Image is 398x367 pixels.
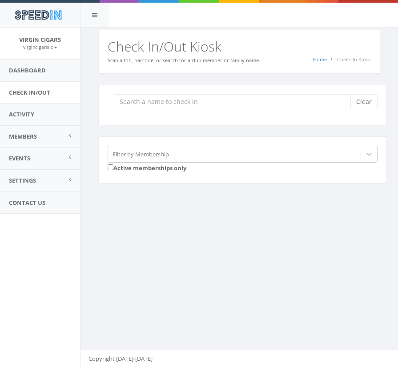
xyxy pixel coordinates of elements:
[313,56,327,63] a: Home
[9,199,45,207] span: Contact Us
[350,94,378,109] button: Clear
[9,154,30,162] span: Events
[113,150,169,158] div: Filter by Membership
[108,164,113,170] input: Active memberships only
[337,56,371,63] span: Check-In Kiosk
[23,43,57,51] a: virgincigarsllc
[9,132,37,140] span: Members
[19,36,61,44] span: Virgin Cigars
[9,176,36,184] span: Settings
[23,44,57,50] small: virgincigarsllc
[108,57,260,64] small: Scan a fob, barcode, or search for a club member or family name.
[108,163,186,172] label: Active memberships only
[108,39,371,54] h2: Check In/Out Kiosk
[10,7,66,23] img: speedin_logo.png
[114,94,357,109] input: Search a name to check in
